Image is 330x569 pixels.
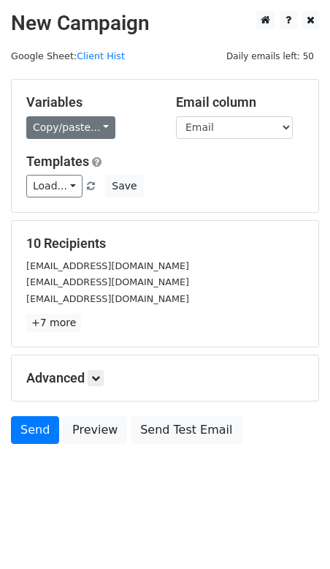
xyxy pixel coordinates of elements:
[26,314,81,332] a: +7 more
[26,276,189,287] small: [EMAIL_ADDRESS][DOMAIN_NAME]
[131,416,242,444] a: Send Test Email
[26,116,115,139] a: Copy/paste...
[26,175,82,197] a: Load...
[221,50,319,61] a: Daily emails left: 50
[77,50,125,61] a: Client Hist
[26,293,189,304] small: [EMAIL_ADDRESS][DOMAIN_NAME]
[26,260,189,271] small: [EMAIL_ADDRESS][DOMAIN_NAME]
[221,48,319,64] span: Daily emails left: 50
[63,416,127,444] a: Preview
[11,50,125,61] small: Google Sheet:
[26,154,89,169] a: Templates
[176,94,304,110] h5: Email column
[105,175,143,197] button: Save
[26,235,304,252] h5: 10 Recipients
[26,370,304,386] h5: Advanced
[257,499,330,569] iframe: Chat Widget
[26,94,154,110] h5: Variables
[11,11,319,36] h2: New Campaign
[11,416,59,444] a: Send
